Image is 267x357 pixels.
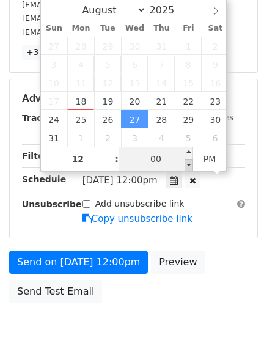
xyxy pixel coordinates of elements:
span: August 13, 2025 [121,73,148,92]
strong: Filters [22,151,53,161]
span: August 22, 2025 [175,92,202,110]
span: August 8, 2025 [175,55,202,73]
input: Year [146,4,190,16]
span: Thu [148,24,175,32]
span: September 2, 2025 [94,128,121,147]
span: August 16, 2025 [202,73,229,92]
span: August 17, 2025 [41,92,68,110]
a: +31 more [22,45,73,60]
span: Mon [67,24,94,32]
span: September 1, 2025 [67,128,94,147]
span: : [115,147,119,171]
span: August 28, 2025 [148,110,175,128]
span: August 21, 2025 [148,92,175,110]
span: August 19, 2025 [94,92,121,110]
input: Minute [119,147,193,171]
span: Tue [94,24,121,32]
span: Sat [202,24,229,32]
span: August 5, 2025 [94,55,121,73]
span: Sun [41,24,68,32]
span: Wed [121,24,148,32]
span: July 28, 2025 [67,37,94,55]
a: Copy unsubscribe link [82,213,192,224]
label: Add unsubscribe link [95,197,185,210]
span: August 26, 2025 [94,110,121,128]
span: August 11, 2025 [67,73,94,92]
span: August 4, 2025 [67,55,94,73]
span: August 1, 2025 [175,37,202,55]
span: August 6, 2025 [121,55,148,73]
iframe: Chat Widget [206,298,267,357]
strong: Unsubscribe [22,199,82,209]
span: August 10, 2025 [41,73,68,92]
span: August 24, 2025 [41,110,68,128]
h5: Advanced [22,92,245,105]
span: September 5, 2025 [175,128,202,147]
a: Send on [DATE] 12:00pm [9,251,148,274]
span: Click to toggle [193,147,227,171]
span: July 27, 2025 [41,37,68,55]
strong: Tracking [22,113,63,123]
span: July 29, 2025 [94,37,121,55]
span: August 20, 2025 [121,92,148,110]
a: Preview [151,251,205,274]
span: August 15, 2025 [175,73,202,92]
span: August 2, 2025 [202,37,229,55]
span: September 3, 2025 [121,128,148,147]
span: August 29, 2025 [175,110,202,128]
small: [EMAIL_ADDRESS][DOMAIN_NAME] [22,13,158,23]
span: August 27, 2025 [121,110,148,128]
strong: Schedule [22,174,66,184]
span: August 30, 2025 [202,110,229,128]
span: July 30, 2025 [121,37,148,55]
span: Fri [175,24,202,32]
span: September 6, 2025 [202,128,229,147]
span: August 3, 2025 [41,55,68,73]
span: September 4, 2025 [148,128,175,147]
span: August 12, 2025 [94,73,121,92]
a: Send Test Email [9,280,102,303]
span: July 31, 2025 [148,37,175,55]
span: August 7, 2025 [148,55,175,73]
span: August 18, 2025 [67,92,94,110]
input: Hour [41,147,115,171]
span: August 31, 2025 [41,128,68,147]
span: August 14, 2025 [148,73,175,92]
small: [EMAIL_ADDRESS][DOMAIN_NAME] [22,28,158,37]
span: August 23, 2025 [202,92,229,110]
span: [DATE] 12:00pm [82,175,158,186]
span: August 9, 2025 [202,55,229,73]
span: August 25, 2025 [67,110,94,128]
